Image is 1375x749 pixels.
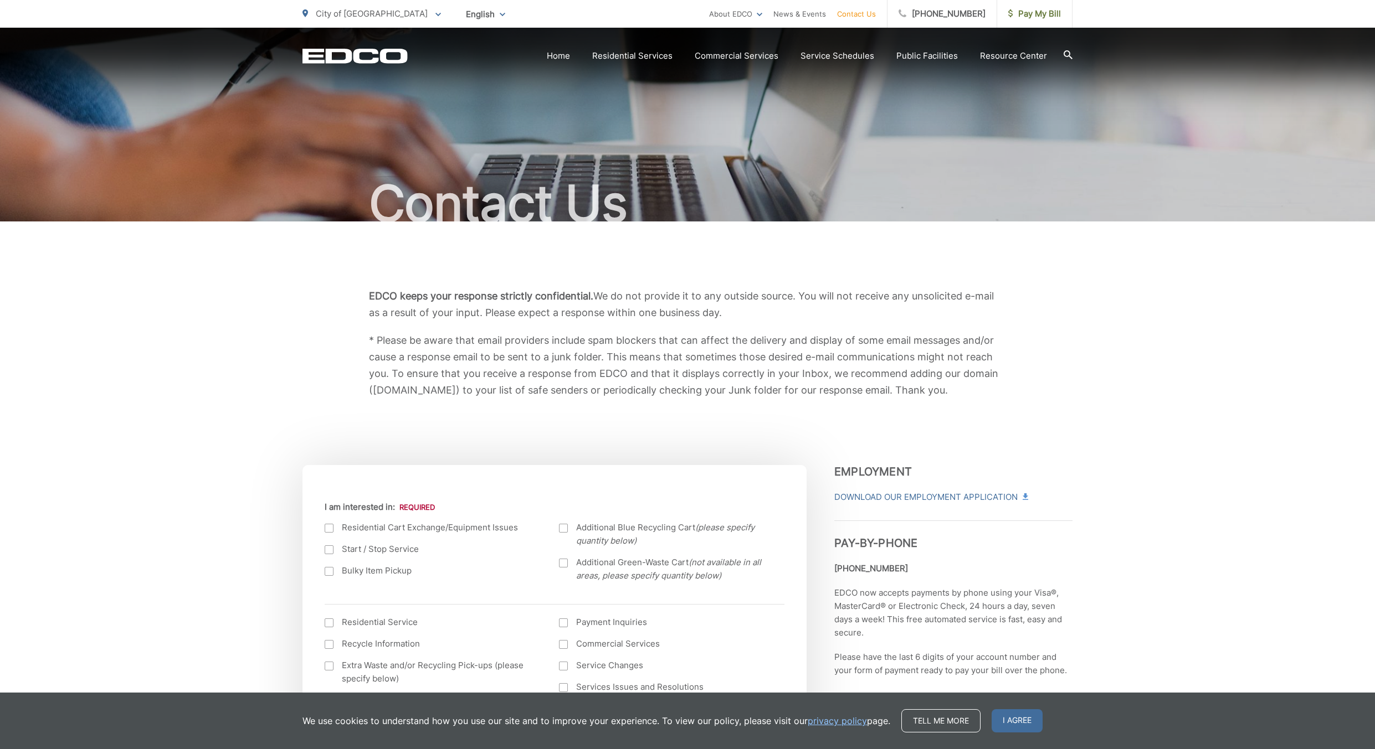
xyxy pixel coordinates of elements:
a: EDCD logo. Return to the homepage. [302,48,408,64]
p: We use cookies to understand how you use our site and to improve your experience. To view our pol... [302,714,890,727]
label: Service Changes [559,659,771,672]
span: Additional Green-Waste Cart [576,556,771,582]
h3: Employment [834,465,1073,478]
label: Commercial Services [559,637,771,650]
p: Please have the last 6 digits of your account number and your form of payment ready to pay your b... [834,650,1073,677]
label: Start / Stop Service [325,543,537,556]
a: Home [547,49,570,63]
label: I am interested in: [325,502,435,512]
a: Contact Us [837,7,876,20]
h3: Pay-by-Phone [834,520,1073,550]
em: (please specify quantity below) [576,522,755,546]
a: About EDCO [709,7,762,20]
p: EDCO now accepts payments by phone using your Visa®, MasterCard® or Electronic Check, 24 hours a ... [834,586,1073,639]
a: Public Facilities [896,49,958,63]
a: privacy policy [808,714,867,727]
span: English [458,4,514,24]
label: Bulky Item Pickup [325,564,537,577]
b: EDCO keeps your response strictly confidential. [369,290,593,302]
span: City of [GEOGRAPHIC_DATA] [316,8,428,19]
label: Extra Waste and/or Recycling Pick-ups (please specify below) [325,659,537,685]
a: Residential Services [592,49,673,63]
label: Payment Inquiries [559,616,771,629]
span: Pay My Bill [1008,7,1061,20]
strong: [PHONE_NUMBER] [834,563,908,574]
a: Tell me more [901,709,981,732]
h1: Contact Us [302,176,1073,231]
label: Residential Service [325,616,537,629]
label: Services Issues and Resolutions [559,680,771,694]
a: Resource Center [980,49,1047,63]
label: Residential Cart Exchange/Equipment Issues [325,521,537,534]
p: We do not provide it to any outside source. You will not receive any unsolicited e-mail as a resu... [369,288,1006,321]
a: Service Schedules [801,49,874,63]
em: (not available in all areas, please specify quantity below) [576,557,761,581]
span: Additional Blue Recycling Cart [576,521,771,547]
a: News & Events [773,7,826,20]
label: Recycle Information [325,637,537,650]
a: Commercial Services [695,49,778,63]
span: I agree [992,709,1043,732]
p: * Please be aware that email providers include spam blockers that can affect the delivery and dis... [369,332,1006,399]
a: Download Our Employment Application [834,490,1027,504]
